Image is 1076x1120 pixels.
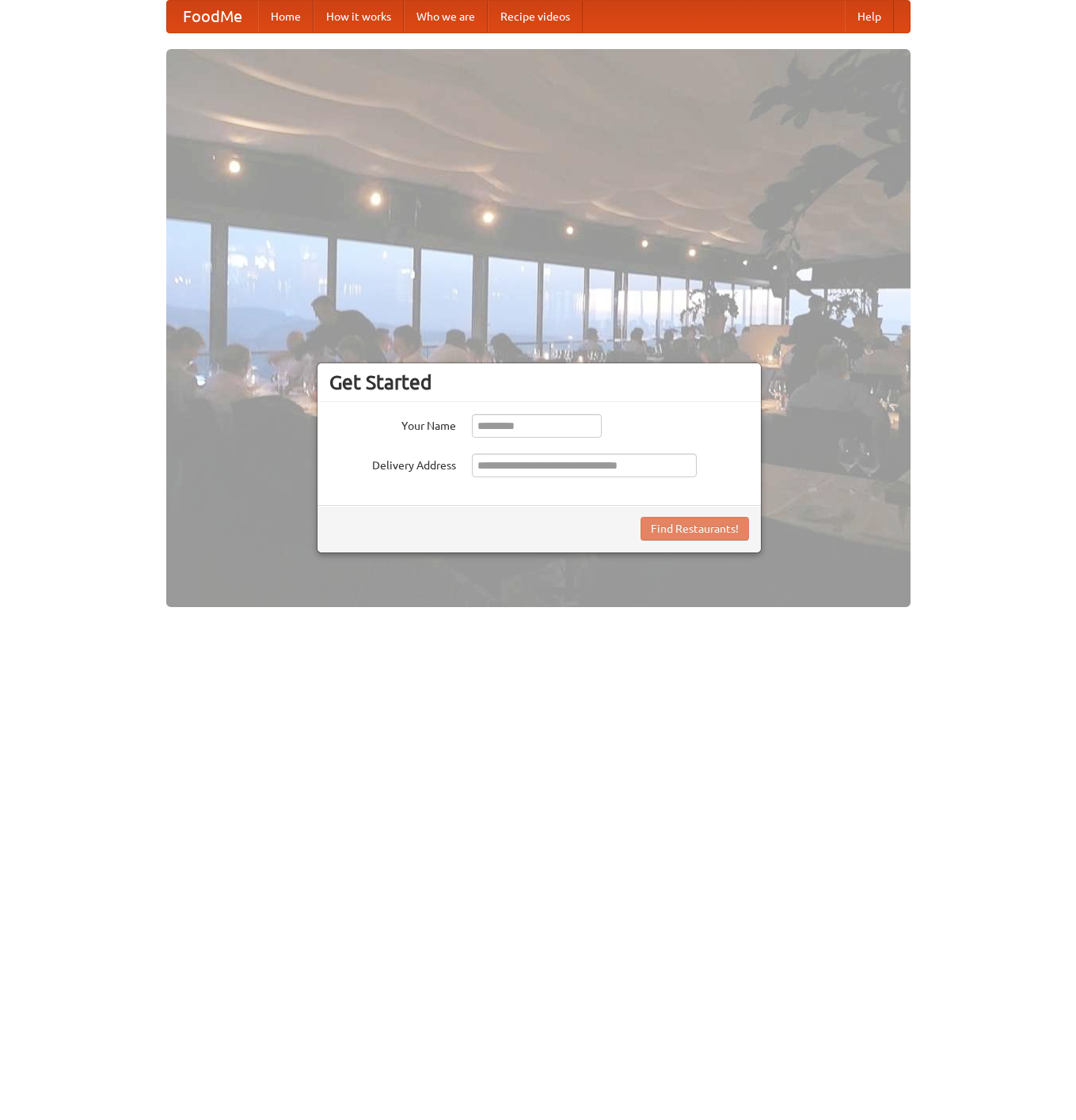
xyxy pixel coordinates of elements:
[314,1,404,32] a: How it works
[488,1,583,32] a: Recipe videos
[329,414,456,434] label: Your Name
[845,1,894,32] a: Help
[167,1,258,32] a: FoodMe
[404,1,488,32] a: Who we are
[329,454,456,473] label: Delivery Address
[641,517,749,541] button: Find Restaurants!
[329,370,749,394] h3: Get Started
[258,1,314,32] a: Home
